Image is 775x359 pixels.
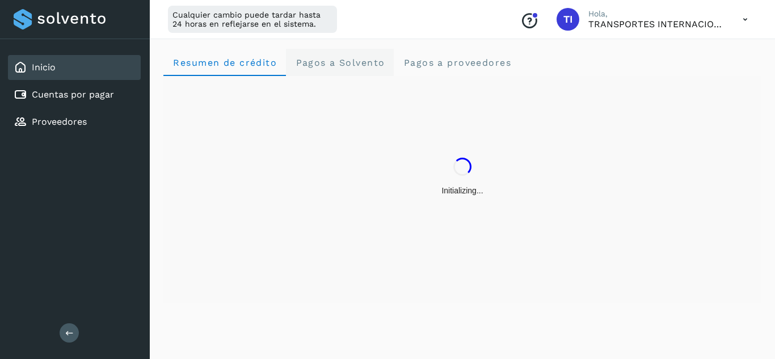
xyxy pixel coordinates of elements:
a: Cuentas por pagar [32,89,114,100]
a: Proveedores [32,116,87,127]
span: Resumen de crédito [172,57,277,68]
span: Pagos a Solvento [295,57,385,68]
p: TRANSPORTES INTERNACIONALES GMX SA DE CV [588,19,725,29]
a: Inicio [32,62,56,73]
div: Cuentas por pagar [8,82,141,107]
p: Hola, [588,9,725,19]
div: Proveedores [8,109,141,134]
div: Cualquier cambio puede tardar hasta 24 horas en reflejarse en el sistema. [168,6,337,33]
span: Pagos a proveedores [403,57,511,68]
div: Inicio [8,55,141,80]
